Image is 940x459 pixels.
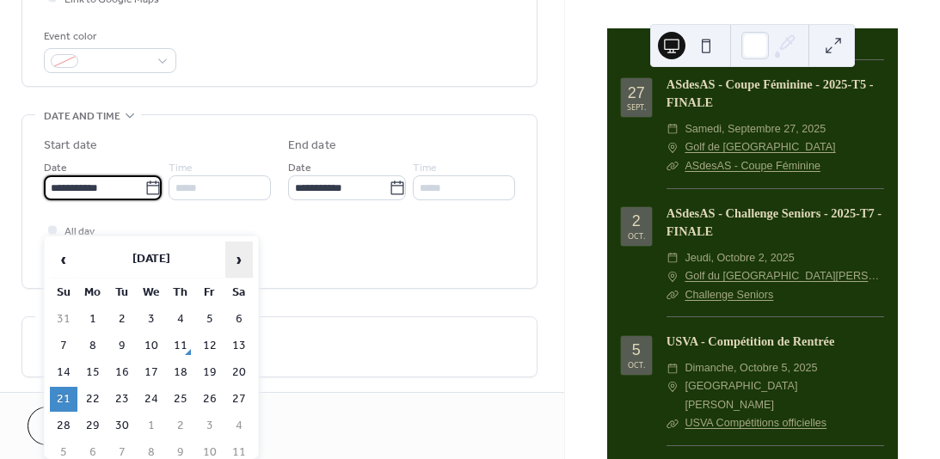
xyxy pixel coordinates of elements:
[667,286,679,304] div: ​
[44,137,97,155] div: Start date
[138,387,165,412] td: 24
[667,157,679,175] div: ​
[167,360,194,385] td: 18
[685,120,826,138] span: samedi, septembre 27, 2025
[196,413,224,438] td: 3
[196,280,224,305] th: Fr
[50,413,77,438] td: 28
[685,267,884,285] a: Golf du [GEOGRAPHIC_DATA][PERSON_NAME]
[628,361,645,369] div: oct.
[667,359,679,377] div: ​
[685,417,826,429] a: USVA Compétitions officielles
[225,334,253,358] td: 13
[138,360,165,385] td: 17
[108,360,136,385] td: 16
[196,307,224,332] td: 5
[28,407,133,445] button: Cancel
[288,159,311,177] span: Date
[50,360,77,385] td: 14
[79,307,107,332] td: 1
[138,307,165,332] td: 3
[167,413,194,438] td: 2
[108,334,136,358] td: 9
[628,85,645,101] div: 27
[50,307,77,332] td: 31
[79,334,107,358] td: 8
[685,377,884,414] span: [GEOGRAPHIC_DATA][PERSON_NAME]
[169,159,193,177] span: Time
[51,242,77,277] span: ‹
[108,280,136,305] th: Tu
[167,280,194,305] th: Th
[225,307,253,332] td: 6
[44,28,173,46] div: Event color
[628,232,645,240] div: oct.
[44,159,67,177] span: Date
[79,413,107,438] td: 29
[667,414,679,432] div: ​
[167,334,194,358] td: 11
[667,249,679,267] div: ​
[50,387,77,412] td: 21
[632,342,641,358] div: 5
[138,334,165,358] td: 10
[226,242,252,277] span: ›
[196,360,224,385] td: 19
[138,280,165,305] th: We
[685,138,835,156] a: Golf de [GEOGRAPHIC_DATA]
[667,267,679,285] div: ​
[44,107,120,125] span: Date and time
[667,138,679,156] div: ​
[108,413,136,438] td: 30
[167,387,194,412] td: 25
[79,280,107,305] th: Mo
[225,387,253,412] td: 27
[196,334,224,358] td: 12
[196,387,224,412] td: 26
[667,334,835,348] a: USVA - Compétition de Rentrée
[667,206,882,239] a: ASdesAS - Challenge Seniors - 2025-T7 - FINALE
[79,242,224,278] th: [DATE]
[138,413,165,438] td: 1
[667,77,874,110] a: ASdesAS - Coupe Féminine - 2025-T5 - FINALE
[667,120,679,138] div: ​
[413,159,437,177] span: Time
[685,160,820,172] a: ASdesAS - Coupe Féminine
[50,334,77,358] td: 7
[79,360,107,385] td: 15
[167,307,194,332] td: 4
[632,213,641,229] div: 2
[627,103,646,111] div: sept.
[288,137,336,155] div: End date
[685,289,773,301] a: Challenge Seniors
[685,249,794,267] span: jeudi, octobre 2, 2025
[667,377,679,395] div: ​
[108,307,136,332] td: 2
[79,387,107,412] td: 22
[685,359,817,377] span: dimanche, octobre 5, 2025
[225,280,253,305] th: Sa
[50,280,77,305] th: Su
[225,360,253,385] td: 20
[225,413,253,438] td: 4
[108,387,136,412] td: 23
[65,223,95,241] span: All day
